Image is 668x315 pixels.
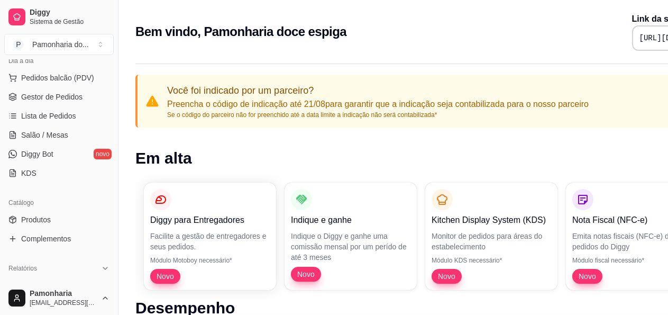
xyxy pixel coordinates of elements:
a: Gestor de Pedidos [4,88,114,105]
p: Monitor de pedidos para áreas do estabelecimento [432,231,551,252]
p: Kitchen Display System (KDS) [432,214,551,227]
span: [EMAIL_ADDRESS][DOMAIN_NAME] [30,299,97,307]
a: Relatórios de vendas [4,277,114,294]
button: Pedidos balcão (PDV) [4,69,114,86]
div: Catálogo [4,194,114,211]
p: Facilite a gestão de entregadores e seus pedidos. [150,231,270,252]
span: Novo [434,271,460,282]
span: P [13,39,24,50]
span: Novo [574,271,600,282]
p: Preencha o código de indicação até 21/08 para garantir que a indicação seja contabilizada para o ... [167,98,589,111]
a: Produtos [4,211,114,228]
button: Indique e ganheIndique o Diggy e ganhe uma comissão mensal por um perído de até 3 mesesNovo [285,183,417,290]
span: Diggy [30,8,109,17]
p: Se o código do parceiro não for preenchido até a data limite a indicação não será contabilizada* [167,111,589,119]
span: Lista de Pedidos [21,111,76,121]
span: Diggy Bot [21,149,53,159]
button: Diggy para EntregadoresFacilite a gestão de entregadores e seus pedidos.Módulo Motoboy necessário... [144,183,276,290]
span: Gestor de Pedidos [21,92,83,102]
span: Novo [152,271,178,282]
span: Relatórios de vendas [21,280,91,291]
span: KDS [21,168,36,178]
span: Pamonharia [30,289,97,299]
button: Pamonharia[EMAIL_ADDRESS][DOMAIN_NAME] [4,285,114,311]
a: Complementos [4,230,114,247]
a: Salão / Mesas [4,127,114,143]
a: KDS [4,165,114,182]
a: DiggySistema de Gestão [4,4,114,30]
div: Dia a dia [4,52,114,69]
span: Novo [293,269,319,280]
a: Lista de Pedidos [4,107,114,124]
span: Complementos [21,233,71,244]
span: Relatórios [8,264,37,273]
a: Diggy Botnovo [4,146,114,163]
button: Select a team [4,34,114,55]
span: Sistema de Gestão [30,17,109,26]
button: Kitchen Display System (KDS)Monitor de pedidos para áreas do estabelecimentoMódulo KDS necessário... [425,183,557,290]
div: Pamonharia do ... [32,39,89,50]
p: Indique e ganhe [291,214,410,227]
p: Diggy para Entregadores [150,214,270,227]
p: Indique o Diggy e ganhe uma comissão mensal por um perído de até 3 meses [291,231,410,263]
span: Salão / Mesas [21,130,68,140]
h2: Bem vindo, Pamonharia doce espiga [135,23,346,40]
span: Produtos [21,214,51,225]
p: Você foi indicado por um parceiro? [167,83,589,98]
p: Módulo KDS necessário* [432,256,551,265]
p: Módulo Motoboy necessário* [150,256,270,265]
span: Pedidos balcão (PDV) [21,73,94,83]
